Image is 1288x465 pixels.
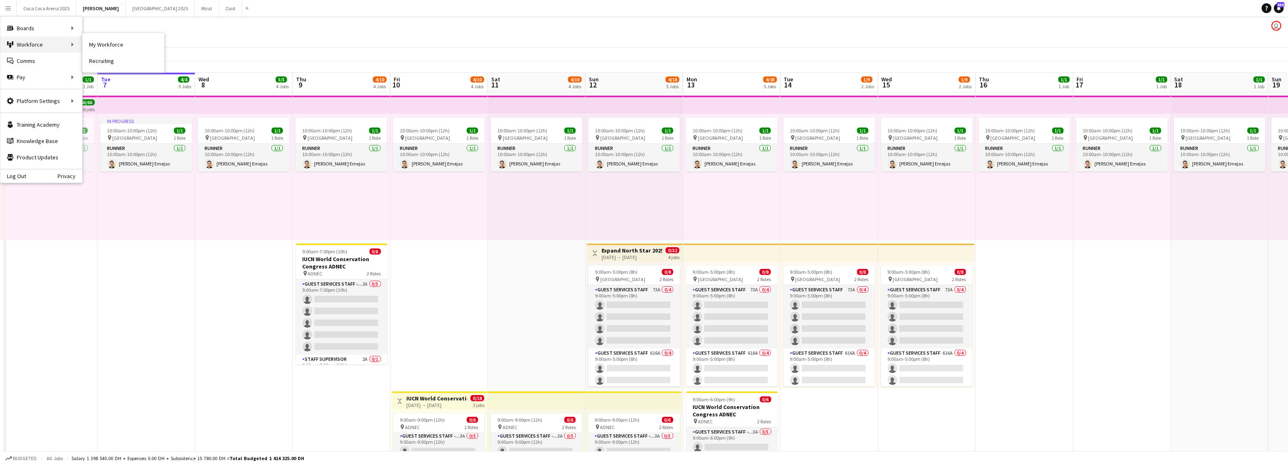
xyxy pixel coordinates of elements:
[1174,76,1183,83] span: Sat
[686,349,778,412] app-card-role: Guest Services Staff616A0/49:00am-5:00pm (8h)
[588,118,680,172] app-job-card: 10:00am-10:00pm (12h)1/1 [GEOGRAPHIC_DATA]1 RoleRunner1/110:00am-10:00pm (12h)[PERSON_NAME] Emejas
[1272,76,1282,83] span: Sun
[405,135,450,141] span: [GEOGRAPHIC_DATA]
[666,76,680,83] span: 4/18
[296,144,387,172] app-card-role: Runner1/110:00am-10:00pm (12h)[PERSON_NAME] Emejas
[370,248,381,255] span: 0/6
[100,118,192,172] div: In progress10:00am-10:00pm (12h)1/1 [GEOGRAPHIC_DATA]1 RoleRunner1/110:00am-10:00pm (12h)[PERSON_...
[881,266,973,387] app-job-card: 9:00am-5:00pm (8h)0/8 [GEOGRAPHIC_DATA]2 RolesGuest Services Staff73A0/49:00am-5:00pm (8h) Guest ...
[58,173,82,179] a: Privacy
[1272,21,1281,31] app-user-avatar: Kate Oliveros
[302,127,352,134] span: 10:00am-10:00pm (12h)
[296,279,388,355] app-card-role: Guest Services Staff - Senior2A0/59:00am-7:00pm (10h)
[491,118,582,172] div: 10:00am-10:00pm (12h)1/1 [GEOGRAPHIC_DATA]1 RoleRunner1/110:00am-10:00pm (12h)[PERSON_NAME] Emejas
[1181,127,1230,134] span: 10:00am-10:00pm (12h)
[393,144,485,172] app-card-role: Runner1/110:00am-10:00pm (12h)[PERSON_NAME] Emejas
[686,144,778,172] app-card-role: Runner1/110:00am-10:00pm (12h)[PERSON_NAME] Emejas
[491,76,500,83] span: Sat
[296,355,388,382] app-card-role: Staff Supervisor2A0/19:00am-7:00pm (10h)
[0,173,26,179] a: Log Out
[369,135,381,141] span: 1 Role
[861,76,873,83] span: 1/9
[82,76,94,83] span: 1/1
[1156,76,1168,83] span: 1/1
[595,269,637,275] span: 9:00am-5:00pm (8h)
[100,118,192,124] div: In progress
[174,127,185,134] span: 1/1
[881,285,973,349] app-card-role: Guest Services Staff73A0/49:00am-5:00pm (8h)
[1277,2,1285,7] span: 654
[373,83,386,89] div: 4 Jobs
[955,269,966,275] span: 0/8
[1150,135,1161,141] span: 1 Role
[1186,135,1231,141] span: [GEOGRAPHIC_DATA]
[503,424,517,430] span: ADNEC
[562,424,576,430] span: 2 Roles
[126,0,195,16] button: [GEOGRAPHIC_DATA] 2025
[1052,127,1064,134] span: 1/1
[400,127,450,134] span: 10:00am-10:00pm (12h)
[857,135,869,141] span: 1 Role
[1076,118,1168,172] app-job-card: 10:00am-10:00pm (12h)1/1 [GEOGRAPHIC_DATA]1 RoleRunner1/110:00am-10:00pm (12h)[PERSON_NAME] Emejas
[197,80,209,89] span: 8
[589,76,599,83] span: Sun
[784,266,875,387] div: 9:00am-5:00pm (8h)0/8 [GEOGRAPHIC_DATA]2 RolesGuest Services Staff73A0/49:00am-5:00pm (8h) Guest ...
[1059,83,1070,89] div: 1 Job
[0,20,82,36] div: Boards
[693,127,742,134] span: 10:00am-10:00pm (12h)
[491,144,582,172] app-card-role: Runner1/110:00am-10:00pm (12h)[PERSON_NAME] Emejas
[686,285,778,349] app-card-role: Guest Services Staff73A0/49:00am-5:00pm (8h)
[1247,135,1259,141] span: 1 Role
[857,127,869,134] span: 1/1
[373,76,387,83] span: 4/10
[588,266,680,387] div: 9:00am-5:00pm (8h)0/8 [GEOGRAPHIC_DATA]2 RolesGuest Services Staff73A0/49:00am-5:00pm (8h) Guest ...
[955,127,966,134] span: 1/1
[1088,135,1133,141] span: [GEOGRAPHIC_DATA]
[881,144,973,172] app-card-role: Runner1/110:00am-10:00pm (12h)[PERSON_NAME] Emejas
[13,456,37,461] span: Budgeted
[296,255,388,270] h3: IUCN World Conservation Congress ADNEC
[295,80,306,89] span: 9
[888,127,938,134] span: 10:00am-10:00pm (12h)
[1150,127,1161,134] span: 1/1
[784,349,875,412] app-card-role: Guest Services Staff616A0/49:00am-5:00pm (8h)
[760,127,771,134] span: 1/1
[296,118,387,172] app-job-card: 10:00am-10:00pm (12h)1/1 [GEOGRAPHIC_DATA]1 RoleRunner1/110:00am-10:00pm (12h)[PERSON_NAME] Emejas
[1173,80,1183,89] span: 18
[880,80,892,89] span: 15
[393,118,485,172] app-job-card: 10:00am-10:00pm (12h)1/1 [GEOGRAPHIC_DATA]1 RoleRunner1/110:00am-10:00pm (12h)[PERSON_NAME] Emejas
[862,83,874,89] div: 2 Jobs
[686,266,778,387] app-job-card: 9:00am-5:00pm (8h)0/8 [GEOGRAPHIC_DATA]2 RolesGuest Services Staff73A0/49:00am-5:00pm (8h) Guest ...
[1254,76,1265,83] span: 1/1
[308,135,352,141] span: [GEOGRAPHIC_DATA]
[1076,144,1168,172] app-card-role: Runner1/110:00am-10:00pm (12h)[PERSON_NAME] Emejas
[17,0,76,16] button: Coca Coca Arena 2025
[790,127,840,134] span: 10:00am-10:00pm (12h)
[45,455,65,461] span: All jobs
[881,118,973,172] app-job-card: 10:00am-10:00pm (12h)1/1 [GEOGRAPHIC_DATA]1 RoleRunner1/110:00am-10:00pm (12h)[PERSON_NAME] Emejas
[588,349,680,412] app-card-role: Guest Services Staff616A0/49:00am-5:00pm (8h)
[600,276,645,282] span: [GEOGRAPHIC_DATA]
[978,80,989,89] span: 16
[83,83,94,89] div: 1 Job
[1083,127,1133,134] span: 10:00am-10:00pm (12h)
[1076,80,1083,89] span: 17
[76,0,126,16] button: [PERSON_NAME]
[595,417,640,423] span: 9:00am-9:00pm (12h)
[1077,76,1083,83] span: Fri
[466,135,478,141] span: 1 Role
[600,424,615,430] span: ADNEC
[0,93,82,109] div: Platform Settings
[112,135,157,141] span: [GEOGRAPHIC_DATA]
[174,135,185,141] span: 1 Role
[303,248,348,255] span: 9:00am-7:00pm (10h)
[1052,135,1064,141] span: 1 Role
[296,244,388,364] app-job-card: 9:00am-7:00pm (10h)0/6IUCN World Conservation Congress ADNEC ADNEC2 RolesGuest Services Staff - S...
[400,417,445,423] span: 9:00am-9:00pm (12h)
[666,247,680,253] span: 0/32
[759,135,771,141] span: 1 Role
